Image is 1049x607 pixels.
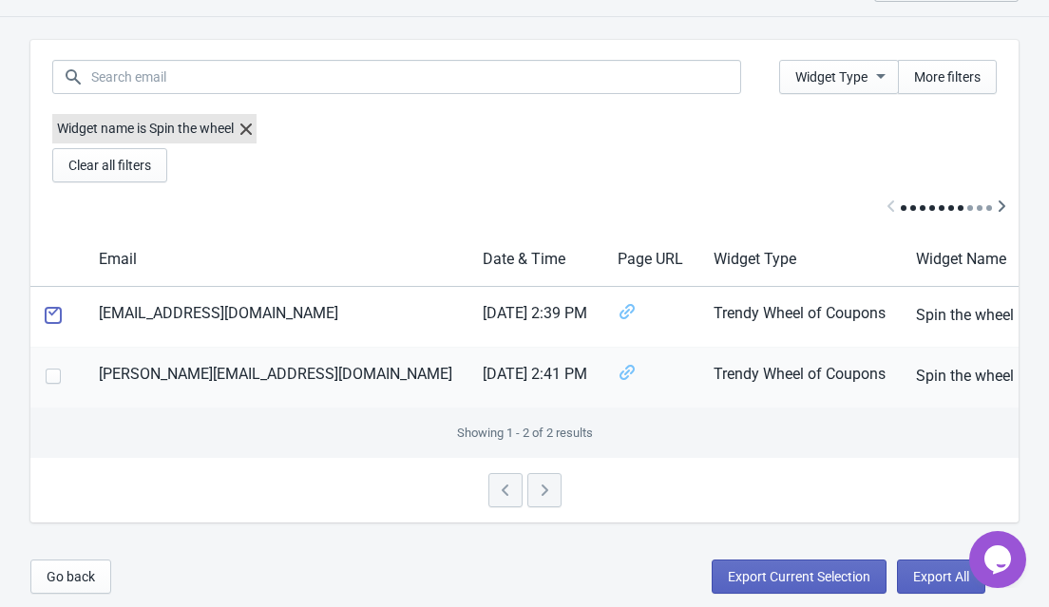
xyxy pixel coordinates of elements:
td: [PERSON_NAME][EMAIL_ADDRESS][DOMAIN_NAME] [84,348,467,408]
input: Search email [90,60,741,94]
td: [EMAIL_ADDRESS][DOMAIN_NAME] [84,287,467,348]
button: More filters [898,60,997,94]
span: Export All [913,569,969,584]
button: Scroll table right one column [984,190,1019,225]
span: Clear all filters [68,158,151,173]
button: Export Current Selection [712,560,887,594]
button: Export All [897,560,985,594]
th: Email [84,233,467,287]
td: [DATE] 2:41 PM [467,348,602,408]
div: Showing 1 - 2 of 2 results [30,408,1019,458]
button: Clear all filters [52,148,167,182]
span: Widget Type [795,69,868,85]
span: More filters [914,69,981,85]
span: Export Current Selection [728,569,870,584]
iframe: chat widget [969,531,1030,588]
button: Widget Type [779,60,899,94]
td: Trendy Wheel of Coupons [698,287,901,348]
label: Widget name is Spin the wheel [52,114,257,143]
td: Trendy Wheel of Coupons [698,348,901,408]
span: Go back [47,569,95,584]
th: Page URL [602,233,698,287]
td: [DATE] 2:39 PM [467,287,602,348]
button: Go back [30,560,111,594]
span: Spin the wheel [916,363,1037,389]
th: Widget Type [698,233,901,287]
th: Date & Time [467,233,602,287]
span: Spin the wheel [916,302,1037,328]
